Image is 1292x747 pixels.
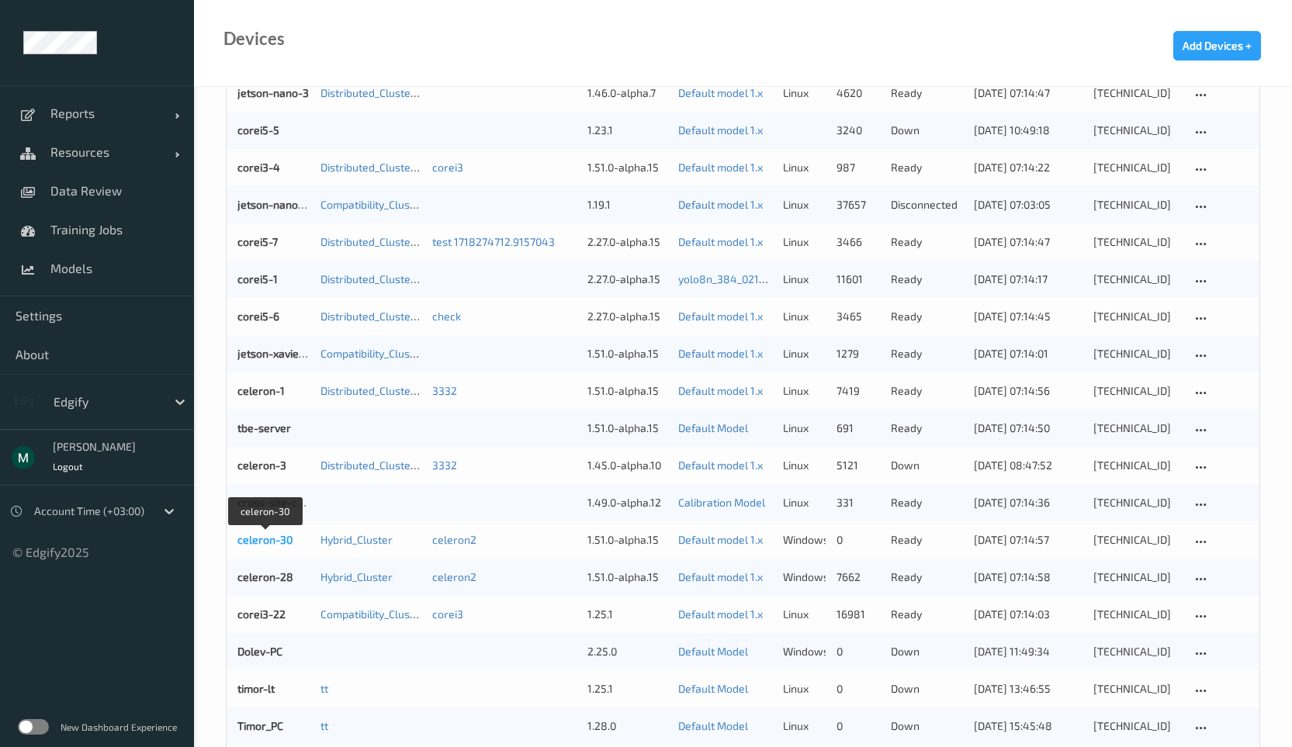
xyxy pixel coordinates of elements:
a: Default model 1.x [678,235,763,248]
div: 3240 [837,123,880,138]
a: Default model 1.x [678,347,763,360]
a: celeron2 [432,570,476,583]
p: disconnected [891,197,963,213]
div: 1.51.0-alpha.15 [587,346,667,361]
div: [TECHNICAL_ID] [1093,234,1180,250]
div: [TECHNICAL_ID] [1093,160,1180,175]
div: 1.45.0-alpha.10 [587,458,667,473]
p: ready [891,532,963,548]
p: linux [783,271,826,287]
a: 3332 [432,384,457,397]
div: 2.27.0-alpha.15 [587,234,667,250]
p: linux [783,197,826,213]
a: Hybrid_Cluster [320,533,393,546]
div: 1.46.0-alpha.7 [587,85,667,101]
p: linux [783,495,826,510]
a: Hybrid_Cluster [320,570,393,583]
div: 1.51.0-alpha.15 [587,532,667,548]
a: Compatibility_Cluster [320,607,424,621]
a: timor-lt [237,682,275,695]
div: [DATE] 07:14:17 [974,271,1082,287]
p: ready [891,420,963,436]
p: windows [783,532,826,548]
a: cross-site-collaborator [237,496,354,509]
div: 11601 [837,271,880,287]
div: 7662 [837,569,880,585]
a: Distributed_Cluster_Corei5 [320,310,452,323]
p: ready [891,346,963,361]
p: linux [783,85,826,101]
a: Default model 1.x [678,458,763,472]
p: linux [783,160,826,175]
div: [TECHNICAL_ID] [1093,458,1180,473]
a: Distributed_Cluster_JetsonNano [320,86,478,99]
div: 1.25.1 [587,681,667,697]
a: corei5-5 [237,123,279,137]
p: ready [891,383,963,399]
div: [TECHNICAL_ID] [1093,123,1180,138]
div: [TECHNICAL_ID] [1093,718,1180,734]
a: Distributed_Cluster_Celeron [320,384,459,397]
div: [DATE] 07:03:05 [974,197,1082,213]
a: Compatibility_Cluster [320,347,424,360]
a: Distributed_Cluster_Corei5 [320,235,452,248]
div: 4620 [837,85,880,101]
div: [DATE] 08:47:52 [974,458,1082,473]
a: Compatibility_Cluster [320,198,424,211]
div: 987 [837,160,880,175]
div: 7419 [837,383,880,399]
div: [DATE] 07:14:36 [974,495,1082,510]
div: [DATE] 07:14:58 [974,569,1082,585]
a: celeron2 [432,533,476,546]
p: ready [891,85,963,101]
p: linux [783,420,826,436]
a: Default Model [678,719,748,732]
a: Distributed_Cluster_Corei3 [320,161,452,174]
div: [TECHNICAL_ID] [1093,681,1180,697]
a: Default model 1.x [678,161,763,174]
p: down [891,644,963,659]
a: jetson-nano-16 [237,198,313,211]
p: down [891,458,963,473]
div: [TECHNICAL_ID] [1093,532,1180,548]
div: 37657 [837,197,880,213]
a: corei5-7 [237,235,278,248]
a: corei3 [432,607,463,621]
p: ready [891,160,963,175]
a: Timor_PC [237,719,283,732]
a: corei3-22 [237,607,286,621]
a: corei5-1 [237,272,278,285]
div: [DATE] 07:14:03 [974,607,1082,622]
div: [TECHNICAL_ID] [1093,644,1180,659]
a: jetson-nano-3 [237,86,309,99]
div: [TECHNICAL_ID] [1093,383,1180,399]
a: Distributed_Cluster_Corei5 [320,272,452,285]
div: 1.51.0-alpha.15 [587,160,667,175]
p: down [891,718,963,734]
a: celeron-28 [237,570,293,583]
div: 0 [837,681,880,697]
div: [DATE] 07:14:47 [974,85,1082,101]
div: 16981 [837,607,880,622]
a: Calibration Model [678,496,765,509]
p: ready [891,271,963,287]
a: Default model 1.x [678,123,763,137]
p: linux [783,718,826,734]
p: windows [783,644,826,659]
button: Add Devices + [1173,31,1261,61]
a: Default model 1.x [678,533,763,546]
div: 3465 [837,309,880,324]
div: 1.25.1 [587,607,667,622]
div: [DATE] 07:14:01 [974,346,1082,361]
a: corei3 [432,161,463,174]
div: 2.25.0 [587,644,667,659]
div: 1.28.0 [587,718,667,734]
div: [DATE] 07:14:56 [974,383,1082,399]
div: [DATE] 15:45:48 [974,718,1082,734]
a: Distributed_Cluster_Celeron [320,458,459,472]
p: ready [891,309,963,324]
div: 1.51.0-alpha.15 [587,420,667,436]
div: [TECHNICAL_ID] [1093,346,1180,361]
div: 1.51.0-alpha.15 [587,383,667,399]
p: windows [783,569,826,585]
